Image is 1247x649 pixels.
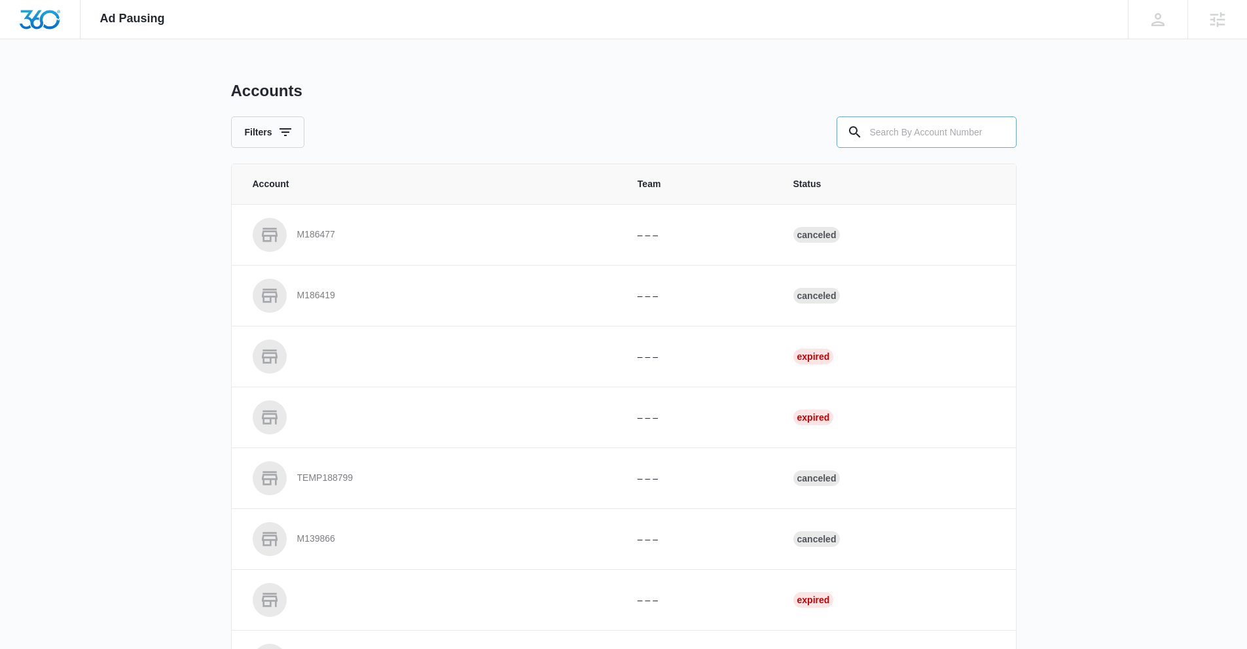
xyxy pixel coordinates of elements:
[793,227,840,243] div: Canceled
[638,533,762,546] p: – – –
[297,289,335,302] p: M186419
[793,531,840,547] div: Canceled
[297,228,335,241] p: M186477
[638,472,762,485] p: – – –
[253,218,606,252] a: M186477
[638,177,762,191] span: Team
[638,350,762,364] p: – – –
[793,592,834,608] div: Expired
[253,461,606,495] a: TEMP188799
[638,289,762,303] p: – – –
[297,533,335,546] p: M139866
[253,177,606,191] span: Account
[793,177,995,191] span: Status
[297,472,353,485] p: TEMP188799
[100,12,165,26] span: Ad Pausing
[793,410,834,425] div: Expired
[638,228,762,242] p: – – –
[793,349,834,364] div: Expired
[253,279,606,313] a: M186419
[253,522,606,556] a: M139866
[793,288,840,304] div: Canceled
[837,116,1017,148] input: Search By Account Number
[793,470,840,486] div: Canceled
[638,593,762,607] p: – – –
[638,411,762,425] p: – – –
[231,116,304,148] button: Filters
[231,81,302,101] h1: Accounts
